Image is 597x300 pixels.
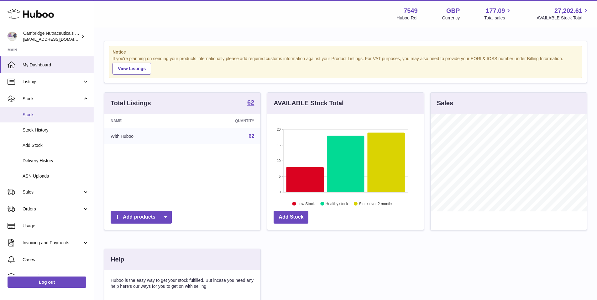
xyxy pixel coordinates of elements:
[537,15,589,21] span: AVAILABLE Stock Total
[23,62,89,68] span: My Dashboard
[111,211,172,224] a: Add products
[554,7,582,15] span: 27,202.61
[397,15,418,21] div: Huboo Ref
[277,127,281,131] text: 20
[23,274,89,280] span: Channels
[23,223,89,229] span: Usage
[437,99,453,107] h3: Sales
[23,189,82,195] span: Sales
[23,127,89,133] span: Stock History
[111,255,124,264] h3: Help
[111,277,254,289] p: Huboo is the easy way to get your stock fulfilled. But incase you need any help here's our ways f...
[274,99,343,107] h3: AVAILABLE Stock Total
[279,174,281,178] text: 5
[23,112,89,118] span: Stock
[326,201,348,206] text: Healthy stock
[23,96,82,102] span: Stock
[446,7,460,15] strong: GBP
[111,99,151,107] h3: Total Listings
[247,99,254,107] a: 62
[8,277,86,288] a: Log out
[113,56,579,75] div: If you're planning on sending your products internationally please add required customs informati...
[404,7,418,15] strong: 7549
[277,159,281,163] text: 10
[279,190,281,194] text: 0
[23,142,89,148] span: Add Stock
[247,99,254,106] strong: 62
[23,173,89,179] span: ASN Uploads
[23,206,82,212] span: Orders
[297,201,315,206] text: Low Stock
[23,257,89,263] span: Cases
[113,63,151,75] a: View Listings
[23,158,89,164] span: Delivery History
[249,133,254,139] a: 62
[277,143,281,147] text: 15
[23,79,82,85] span: Listings
[104,128,187,144] td: With Huboo
[23,240,82,246] span: Invoicing and Payments
[274,211,308,224] a: Add Stock
[537,7,589,21] a: 27,202.61 AVAILABLE Stock Total
[484,15,512,21] span: Total sales
[8,32,17,41] img: qvc@camnutra.com
[187,114,260,128] th: Quantity
[113,49,579,55] strong: Notice
[442,15,460,21] div: Currency
[23,37,92,42] span: [EMAIL_ADDRESS][DOMAIN_NAME]
[104,114,187,128] th: Name
[486,7,505,15] span: 177.09
[23,30,80,42] div: Cambridge Nutraceuticals Ltd
[484,7,512,21] a: 177.09 Total sales
[359,201,393,206] text: Stock over 2 months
